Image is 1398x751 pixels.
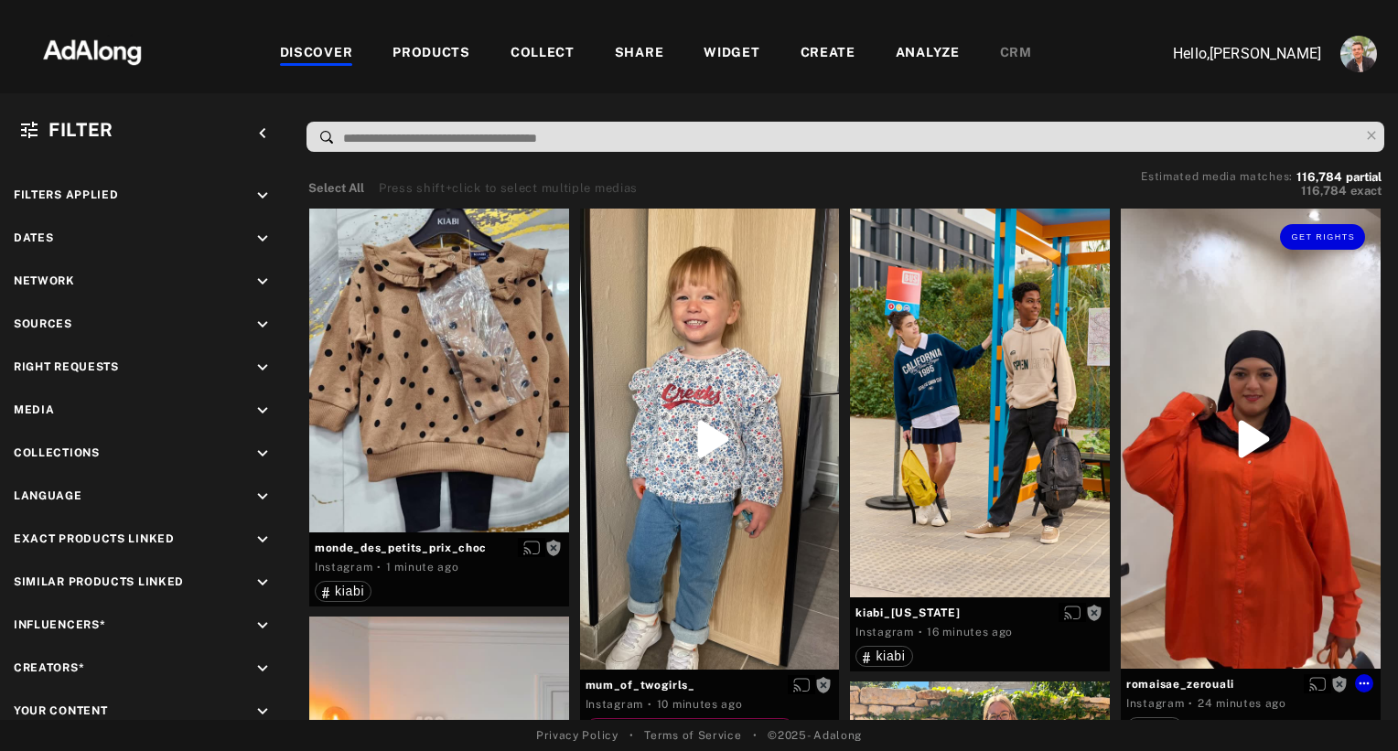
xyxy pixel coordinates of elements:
[253,659,273,679] i: keyboard_arrow_down
[896,43,960,65] div: ANALYZE
[855,624,913,640] div: Instagram
[14,661,84,674] span: Creators*
[753,727,758,744] span: •
[768,727,862,744] span: © 2025 - Adalong
[14,403,55,416] span: Media
[253,315,273,335] i: keyboard_arrow_down
[12,23,173,78] img: 63233d7d88ed69de3c212112c67096b6.png
[518,538,545,557] button: Enable diffusion on this media
[855,605,1104,621] span: kiabi_[US_STATE]
[253,358,273,378] i: keyboard_arrow_down
[801,43,855,65] div: CREATE
[1126,676,1375,692] span: romaisae_zerouali
[253,229,273,249] i: keyboard_arrow_down
[253,444,273,464] i: keyboard_arrow_down
[393,43,470,65] div: PRODUCTS
[335,584,364,598] span: kiabi
[1198,697,1286,710] time: 2025-09-17T12:55:56.000Z
[14,489,82,502] span: Language
[876,649,905,663] span: kiabi
[1280,224,1364,250] button: Get rights
[1296,173,1382,182] button: 116,784partial
[14,360,119,373] span: Right Requests
[1340,36,1377,72] img: ACg8ocLjEk1irI4XXb49MzUGwa4F_C3PpCyg-3CPbiuLEZrYEA=s96-c
[14,446,100,459] span: Collections
[1291,232,1355,241] span: Get rights
[648,697,652,712] span: ·
[308,179,364,198] button: Select All
[1141,170,1293,183] span: Estimated media matches:
[386,561,458,574] time: 2025-09-17T13:18:33.000Z
[253,487,273,507] i: keyboard_arrow_down
[1301,184,1347,198] span: 116,784
[1141,182,1382,200] button: 116,784exact
[704,43,759,65] div: WIDGET
[14,317,72,330] span: Sources
[1331,677,1348,690] span: Rights not requested
[615,43,664,65] div: SHARE
[14,532,175,545] span: Exact Products Linked
[14,618,105,631] span: Influencers*
[253,573,273,593] i: keyboard_arrow_down
[1336,31,1382,77] button: Account settings
[1059,603,1086,622] button: Enable diffusion on this media
[657,698,743,711] time: 2025-09-17T13:09:57.000Z
[377,560,382,574] span: ·
[919,625,923,639] span: ·
[545,541,562,553] span: Rights not requested
[253,530,273,550] i: keyboard_arrow_down
[253,401,273,421] i: keyboard_arrow_down
[586,677,834,693] span: mum_of_twogirls_
[1296,170,1342,184] span: 116,784
[863,649,905,662] div: kiabi
[322,585,364,597] div: kiabi
[927,626,1013,638] time: 2025-09-17T13:04:04.000Z
[14,704,107,717] span: Your Content
[280,43,353,65] div: DISCOVER
[788,675,815,694] button: Enable diffusion on this media
[1138,43,1321,65] p: Hello, [PERSON_NAME]
[586,696,643,713] div: Instagram
[536,727,618,744] a: Privacy Policy
[315,540,564,556] span: monde_des_petits_prix_choc
[815,678,832,691] span: Rights not requested
[1086,606,1102,618] span: Rights not requested
[14,231,54,244] span: Dates
[629,727,634,744] span: •
[1000,43,1032,65] div: CRM
[48,119,113,141] span: Filter
[1304,674,1331,693] button: Enable diffusion on this media
[1188,696,1193,711] span: ·
[253,702,273,722] i: keyboard_arrow_down
[253,123,273,144] i: keyboard_arrow_left
[253,616,273,636] i: keyboard_arrow_down
[14,575,184,588] span: Similar Products Linked
[253,186,273,206] i: keyboard_arrow_down
[644,727,741,744] a: Terms of Service
[14,188,119,201] span: Filters applied
[253,272,273,292] i: keyboard_arrow_down
[315,559,372,575] div: Instagram
[14,274,75,287] span: Network
[1126,695,1184,712] div: Instagram
[511,43,575,65] div: COLLECT
[379,179,638,198] div: Press shift+click to select multiple medias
